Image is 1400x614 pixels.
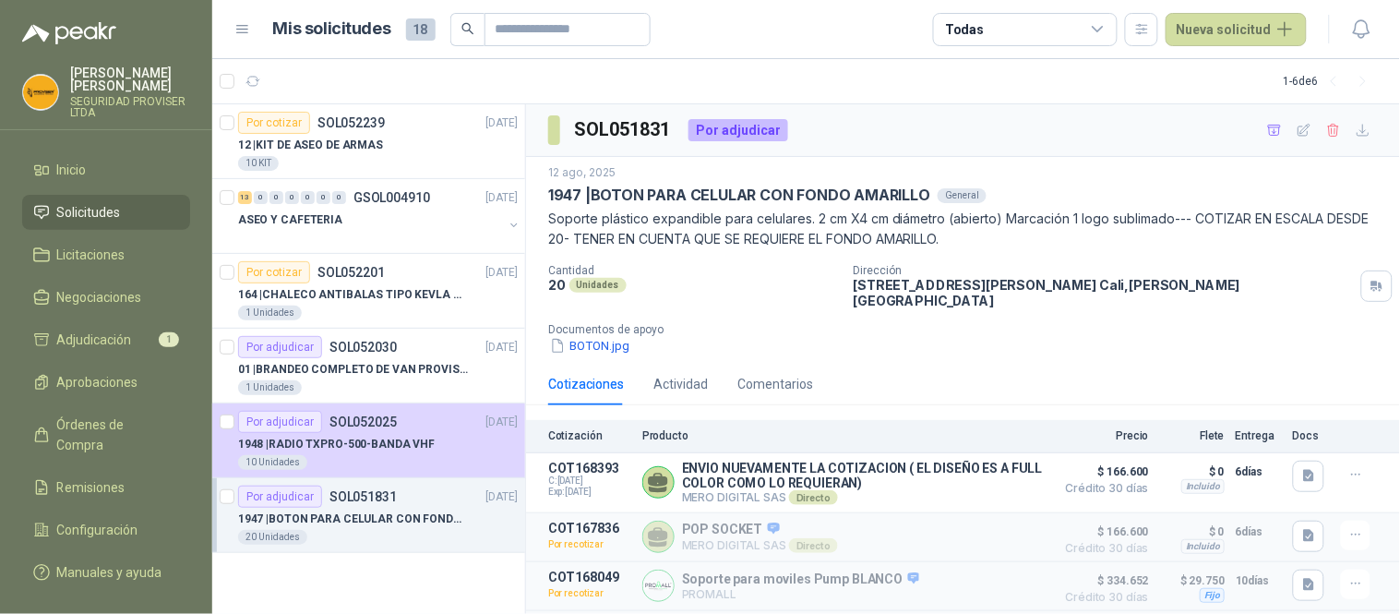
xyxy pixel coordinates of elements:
[238,137,383,154] p: 12 | KIT DE ASEO DE ARMAS
[1236,461,1282,483] p: 6 días
[486,189,518,207] p: [DATE]
[212,478,525,553] a: Por adjudicarSOL051831[DATE] 1947 |BOTON PARA CELULAR CON FONDO AMARILLO20 Unidades
[1293,429,1330,442] p: Docs
[238,187,521,246] a: 13 0 0 0 0 0 0 GSOL004910[DATE] ASEO Y CAFETERIA
[238,261,310,283] div: Por cotizar
[575,115,674,144] h3: SOL051831
[486,414,518,431] p: [DATE]
[238,511,468,528] p: 1947 | BOTON PARA CELULAR CON FONDO AMARILLO
[1057,570,1149,592] span: $ 334.652
[548,374,624,394] div: Cotizaciones
[938,188,987,203] div: General
[22,152,190,187] a: Inicio
[23,75,58,110] img: Company Logo
[1057,521,1149,543] span: $ 166.600
[238,380,302,395] div: 1 Unidades
[642,429,1046,442] p: Producto
[1057,483,1149,494] span: Crédito 30 días
[22,470,190,505] a: Remisiones
[548,336,631,355] button: BOTON.jpg
[57,372,138,392] span: Aprobaciones
[212,403,525,478] a: Por adjudicarSOL052025[DATE] 1948 |RADIO TXPRO-500-BANDA VHF10 Unidades
[238,436,435,453] p: 1948 | RADIO TXPRO-500-BANDA VHF
[854,277,1354,308] p: [STREET_ADDRESS][PERSON_NAME] Cali , [PERSON_NAME][GEOGRAPHIC_DATA]
[548,584,631,603] p: Por recotizar
[854,264,1354,277] p: Dirección
[238,530,307,545] div: 20 Unidades
[22,365,190,400] a: Aprobaciones
[238,286,468,304] p: 164 | CHALECO ANTIBALAS TIPO KEVLA T/ M
[238,156,279,171] div: 10 KIT
[682,490,1046,505] p: MERO DIGITAL SAS
[548,521,631,536] p: COT167836
[269,191,283,204] div: 0
[70,66,190,92] p: [PERSON_NAME] [PERSON_NAME]
[332,191,346,204] div: 0
[212,329,525,403] a: Por adjudicarSOL052030[DATE] 01 |BRANDEO COMPLETO DE VAN PROVISER1 Unidades
[406,18,436,41] span: 18
[1057,461,1149,483] span: $ 166.600
[548,536,631,554] p: Por recotizar
[682,538,838,553] p: MERO DIGITAL SAS
[1200,588,1225,603] div: Fijo
[238,191,252,204] div: 13
[548,264,839,277] p: Cantidad
[682,461,1046,490] p: ENVIO NUEVAMENTE LA COTIZACION ( EL DISEÑO ES A FULL COLOR COMO LO REQUIERAN)
[1166,13,1307,46] button: Nueva solicitud
[548,164,616,182] p: 12 ago, 2025
[461,22,474,35] span: search
[238,361,468,379] p: 01 | BRANDEO COMPLETO DE VAN PROVISER
[70,96,190,118] p: SEGURIDAD PROVISER LTDA
[789,490,838,505] div: Directo
[353,191,430,204] p: GSOL004910
[57,520,138,540] span: Configuración
[682,572,919,588] p: Soporte para moviles Pump BLANCO
[1160,429,1225,442] p: Flete
[548,476,631,487] span: C: [DATE]
[569,278,627,293] div: Unidades
[329,341,397,354] p: SOL052030
[238,411,322,433] div: Por adjudicar
[1181,539,1225,554] div: Incluido
[57,415,173,455] span: Órdenes de Compra
[1057,592,1149,603] span: Crédito 30 días
[22,280,190,315] a: Negociaciones
[57,477,126,498] span: Remisiones
[1160,521,1225,543] p: $ 0
[1057,543,1149,554] span: Crédito 30 días
[22,322,190,357] a: Adjudicación1
[653,374,708,394] div: Actividad
[57,287,142,307] span: Negociaciones
[22,512,190,548] a: Configuración
[548,429,631,442] p: Cotización
[548,209,1378,249] p: Soporte plástico expandible para celulares. 2 cm X4 cm diámetro (abierto) Marcación 1 logo sublim...
[212,254,525,329] a: Por cotizarSOL052201[DATE] 164 |CHALECO ANTIBALAS TIPO KEVLA T/ M1 Unidades
[1160,570,1225,592] p: $ 29.750
[317,116,385,129] p: SOL052239
[1284,66,1378,96] div: 1 - 6 de 6
[238,211,342,229] p: ASEO Y CAFETERIA
[57,562,162,583] span: Manuales y ayuda
[945,19,984,40] div: Todas
[682,522,838,538] p: POP SOCKET
[548,186,930,205] p: 1947 | BOTON PARA CELULAR CON FONDO AMARILLO
[317,191,330,204] div: 0
[22,22,116,44] img: Logo peakr
[238,455,307,470] div: 10 Unidades
[238,112,310,134] div: Por cotizar
[317,266,385,279] p: SOL052201
[548,277,566,293] p: 20
[548,323,1393,336] p: Documentos de apoyo
[57,330,132,350] span: Adjudicación
[22,237,190,272] a: Licitaciones
[688,119,788,141] div: Por adjudicar
[486,339,518,356] p: [DATE]
[789,538,838,553] div: Directo
[1057,429,1149,442] p: Precio
[486,488,518,506] p: [DATE]
[254,191,268,204] div: 0
[1236,570,1282,592] p: 10 días
[159,332,179,347] span: 1
[1236,429,1282,442] p: Entrega
[57,160,87,180] span: Inicio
